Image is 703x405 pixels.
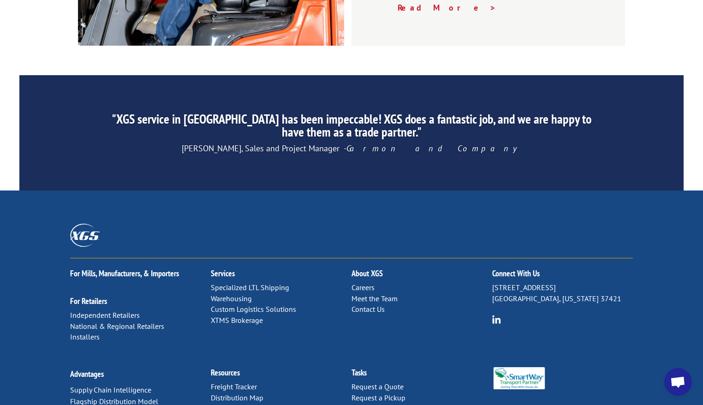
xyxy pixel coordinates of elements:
a: XTMS Brokerage [211,316,263,325]
a: Freight Tracker [211,382,257,391]
a: Meet the Team [351,294,398,303]
a: Specialized LTL Shipping [211,283,289,292]
img: group-6 [492,315,501,324]
img: XGS_Logos_ALL_2024_All_White [70,224,100,246]
h2: "XGS service in [GEOGRAPHIC_DATA] has been impeccable! XGS does a fantastic job, and we are happy... [106,113,597,143]
a: Distribution Map [211,393,263,402]
em: Garmon and Company [346,143,522,154]
a: Request a Pickup [351,393,405,402]
a: Request a Quote [351,382,404,391]
a: Resources [211,367,240,378]
span: [PERSON_NAME], Sales and Project Manager - [182,143,522,154]
h2: Tasks [351,369,492,381]
a: Open chat [664,368,692,396]
a: Warehousing [211,294,252,303]
a: For Mills, Manufacturers, & Importers [70,268,179,279]
a: For Retailers [70,296,107,306]
a: Custom Logistics Solutions [211,304,296,314]
a: Contact Us [351,304,385,314]
a: About XGS [351,268,383,279]
a: Installers [70,332,100,341]
img: Smartway_Logo [492,367,547,389]
a: Independent Retailers [70,310,140,320]
a: National & Regional Retailers [70,322,164,331]
h2: Connect With Us [492,269,633,282]
a: Careers [351,283,375,292]
a: Supply Chain Intelligence [70,385,151,394]
p: [STREET_ADDRESS] [GEOGRAPHIC_DATA], [US_STATE] 37421 [492,282,633,304]
a: Advantages [70,369,104,379]
a: Services [211,268,235,279]
a: Read More > [398,2,496,13]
